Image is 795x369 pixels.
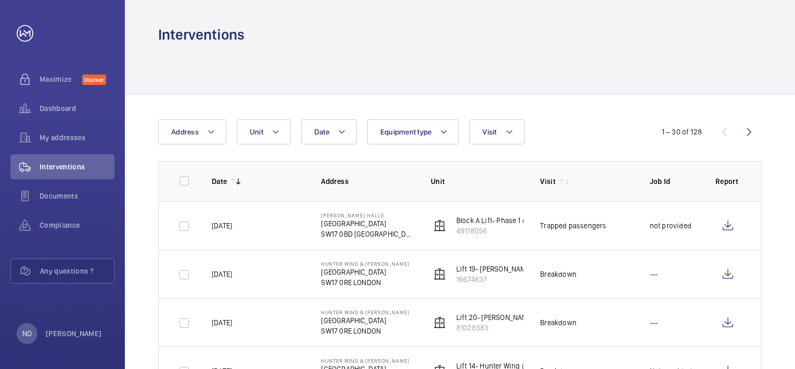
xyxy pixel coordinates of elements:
[321,176,414,187] p: Address
[433,268,446,280] img: elevator.svg
[650,317,658,328] p: ---
[250,128,263,136] span: Unit
[540,220,606,231] div: Trapped passengers
[321,229,414,239] p: SW17 0BD [GEOGRAPHIC_DATA]
[456,274,550,285] p: 16674637
[321,326,409,336] p: SW17 0RE LONDON
[40,132,114,143] span: My addresses
[321,277,409,288] p: SW17 0RE LONDON
[212,220,232,231] p: [DATE]
[40,266,114,276] span: Any questions ?
[433,316,446,329] img: elevator.svg
[22,328,32,339] p: NO
[456,312,552,323] p: Lift 20- [PERSON_NAME] (4FL)
[433,219,446,232] img: elevator.svg
[321,315,409,326] p: [GEOGRAPHIC_DATA]
[40,103,114,114] span: Dashboard
[321,267,409,277] p: [GEOGRAPHIC_DATA]
[456,264,550,274] p: Lift 19- [PERSON_NAME] (4FL)
[82,75,106,85] span: Discover
[40,162,114,172] span: Interventions
[321,212,414,218] p: [PERSON_NAME] Halls
[46,328,102,339] p: [PERSON_NAME]
[469,119,524,144] button: Visit
[540,269,576,279] div: Breakdown
[662,127,702,137] div: 1 – 30 of 128
[431,176,523,187] p: Unit
[650,176,699,187] p: Job Id
[301,119,357,144] button: Date
[321,358,409,364] p: Hunter Wing & [PERSON_NAME]
[158,119,226,144] button: Address
[40,220,114,230] span: Compliance
[650,220,691,231] p: not provided
[456,226,538,236] p: 49118056
[540,176,556,187] p: Visit
[212,269,232,279] p: [DATE]
[380,128,432,136] span: Equipment type
[158,25,245,44] h1: Interventions
[171,128,199,136] span: Address
[650,269,658,279] p: ---
[237,119,291,144] button: Unit
[367,119,459,144] button: Equipment type
[40,191,114,201] span: Documents
[321,261,409,267] p: Hunter Wing & [PERSON_NAME]
[715,176,740,187] p: Report
[456,323,552,333] p: 81028383
[321,218,414,229] p: [GEOGRAPHIC_DATA]
[456,215,538,226] p: Block A Lift- Phase 1 (6FL)
[212,317,232,328] p: [DATE]
[40,74,82,84] span: Maximize
[321,309,409,315] p: Hunter Wing & [PERSON_NAME]
[482,128,496,136] span: Visit
[314,128,329,136] span: Date
[212,176,227,187] p: Date
[540,317,576,328] div: Breakdown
